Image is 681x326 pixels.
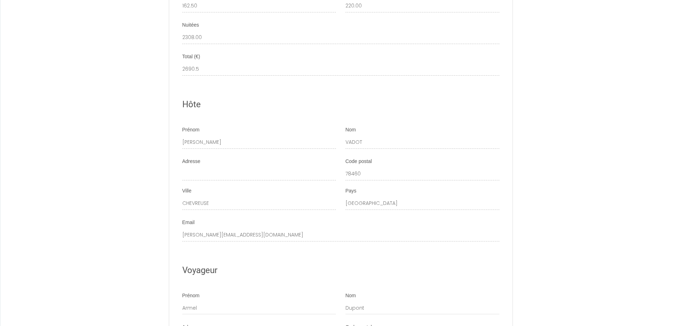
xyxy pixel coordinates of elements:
[345,292,356,299] label: Nom
[182,219,195,226] label: Email
[182,53,200,60] label: Total (€)
[182,98,499,112] h2: Hôte
[345,188,356,195] label: Pays
[345,126,356,134] label: Nom
[182,158,200,165] label: Adresse
[345,158,372,165] label: Code postal
[182,188,192,195] label: Ville
[182,126,200,134] label: Prénom
[182,263,499,277] h2: Voyageur
[182,22,199,29] label: Nuitées
[182,292,200,299] label: Prénom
